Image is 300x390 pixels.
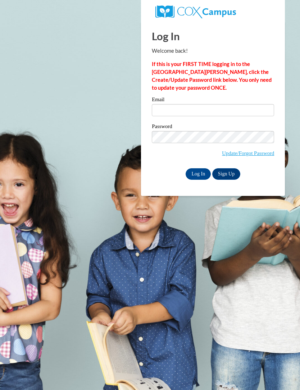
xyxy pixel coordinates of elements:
[222,150,274,156] a: Update/Forgot Password
[152,61,272,91] strong: If this is your FIRST TIME logging in to the [GEOGRAPHIC_DATA][PERSON_NAME], click the Create/Upd...
[152,124,274,131] label: Password
[155,8,236,14] a: COX Campus
[152,97,274,104] label: Email
[155,5,236,18] img: COX Campus
[152,47,274,55] p: Welcome back!
[186,168,211,180] input: Log In
[152,29,274,43] h1: Log In
[212,168,240,180] a: Sign Up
